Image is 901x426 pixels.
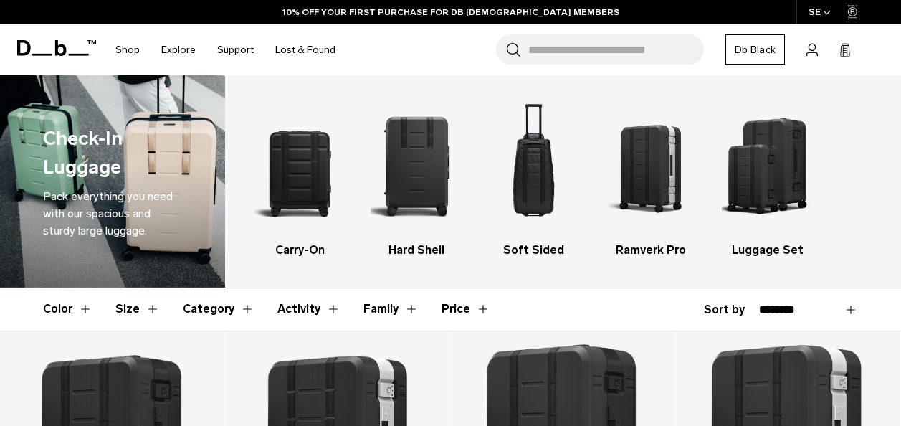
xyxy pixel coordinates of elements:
[488,97,580,259] li: 3 / 5
[217,24,254,75] a: Support
[605,97,697,235] img: Db
[605,242,697,259] h3: Ramverk Pro
[722,97,814,235] img: Db
[43,288,92,330] button: Toggle Filter
[282,6,619,19] a: 10% OFF YOUR FIRST PURCHASE FOR DB [DEMOGRAPHIC_DATA] MEMBERS
[605,97,697,259] a: Db Ramverk Pro
[254,97,345,235] img: Db
[115,288,160,330] button: Toggle Filter
[183,288,254,330] button: Toggle Filter
[161,24,196,75] a: Explore
[442,288,490,330] button: Toggle Price
[277,288,340,330] button: Toggle Filter
[371,97,462,259] li: 2 / 5
[488,97,580,235] img: Db
[275,24,335,75] a: Lost & Found
[722,97,814,259] li: 5 / 5
[605,97,697,259] li: 4 / 5
[488,97,580,259] a: Db Soft Sided
[363,288,419,330] button: Toggle Filter
[488,242,580,259] h3: Soft Sided
[115,24,140,75] a: Shop
[722,242,814,259] h3: Luggage Set
[722,97,814,259] a: Db Luggage Set
[371,97,462,235] img: Db
[254,97,345,259] a: Db Carry-On
[371,97,462,259] a: Db Hard Shell
[43,189,173,237] span: Pack everything you need with our spacious and sturdy large luggage.
[105,24,346,75] nav: Main Navigation
[43,124,177,182] h1: Check-In Luggage
[725,34,785,65] a: Db Black
[371,242,462,259] h3: Hard Shell
[254,97,345,259] li: 1 / 5
[254,242,345,259] h3: Carry-On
